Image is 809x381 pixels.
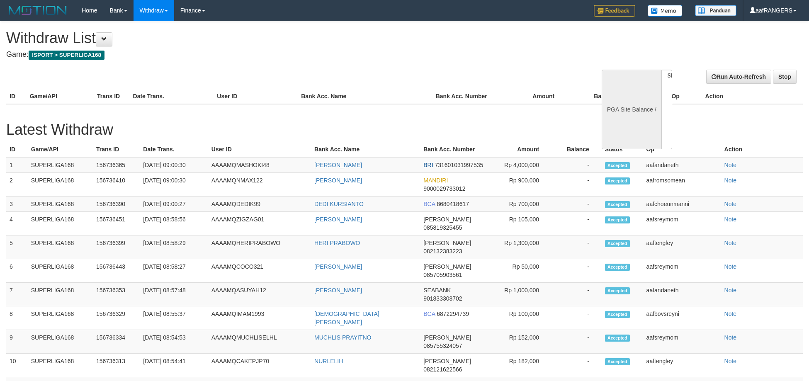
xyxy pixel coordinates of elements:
[28,259,93,283] td: SUPERLIGA168
[6,89,27,104] th: ID
[311,142,420,157] th: Bank Acc. Name
[567,89,629,104] th: Balance
[28,173,93,197] td: SUPERLIGA168
[314,358,343,364] a: NURLELIH
[605,240,630,247] span: Accepted
[140,212,208,235] td: [DATE] 08:58:56
[130,89,214,104] th: Date Trans.
[493,157,551,173] td: Rp 4,000,000
[605,177,630,184] span: Accepted
[140,197,208,212] td: [DATE] 09:00:27
[93,197,140,212] td: 156736390
[724,216,737,223] a: Note
[724,287,737,294] a: Note
[423,311,435,317] span: BCA
[605,216,630,223] span: Accepted
[643,142,721,157] th: Op
[93,330,140,354] td: 156736334
[493,259,551,283] td: Rp 50,000
[208,212,311,235] td: AAAAMQZIGZAG01
[140,173,208,197] td: [DATE] 09:00:30
[551,235,602,259] td: -
[695,5,736,16] img: panduan.png
[702,89,803,104] th: Action
[93,283,140,306] td: 156736353
[724,311,737,317] a: Note
[28,235,93,259] td: SUPERLIGA168
[208,306,311,330] td: AAAAMQIMAM1993
[594,5,635,17] img: Feedback.jpg
[643,173,721,197] td: aafromsomean
[28,283,93,306] td: SUPERLIGA168
[93,212,140,235] td: 156736451
[500,89,567,104] th: Amount
[551,157,602,173] td: -
[493,197,551,212] td: Rp 700,000
[29,51,104,60] span: ISPORT > SUPERLIGA168
[551,259,602,283] td: -
[605,201,630,208] span: Accepted
[423,287,451,294] span: SEABANK
[208,173,311,197] td: AAAAMQNMAX122
[208,142,311,157] th: User ID
[423,342,462,349] span: 085755324057
[648,5,683,17] img: Button%20Memo.svg
[27,89,94,104] th: Game/API
[28,157,93,173] td: SUPERLIGA168
[643,283,721,306] td: aafandaneth
[314,162,362,168] a: [PERSON_NAME]
[724,201,737,207] a: Note
[724,334,737,341] a: Note
[423,177,448,184] span: MANDIRI
[423,216,471,223] span: [PERSON_NAME]
[93,142,140,157] th: Trans ID
[140,235,208,259] td: [DATE] 08:58:29
[208,259,311,283] td: AAAAMQCOCO321
[493,235,551,259] td: Rp 1,300,000
[435,162,483,168] span: 731601031997535
[423,240,471,246] span: [PERSON_NAME]
[6,121,803,138] h1: Latest Withdraw
[493,212,551,235] td: Rp 105,000
[437,201,469,207] span: 8680418617
[493,142,551,157] th: Amount
[643,330,721,354] td: aafsreymom
[6,51,531,59] h4: Game:
[605,287,630,294] span: Accepted
[208,283,311,306] td: AAAAMQASUYAH12
[643,157,721,173] td: aafandaneth
[6,330,28,354] td: 9
[420,142,493,157] th: Bank Acc. Number
[314,177,362,184] a: [PERSON_NAME]
[437,311,469,317] span: 6872294739
[551,283,602,306] td: -
[724,162,737,168] a: Note
[423,272,462,278] span: 085705903561
[605,264,630,271] span: Accepted
[28,354,93,377] td: SUPERLIGA168
[724,240,737,246] a: Note
[423,334,471,341] span: [PERSON_NAME]
[208,235,311,259] td: AAAAMQHERIPRABOWO
[423,162,433,168] span: BRI
[28,306,93,330] td: SUPERLIGA168
[140,330,208,354] td: [DATE] 08:54:53
[6,157,28,173] td: 1
[724,263,737,270] a: Note
[605,162,630,169] span: Accepted
[432,89,500,104] th: Bank Acc. Number
[314,240,360,246] a: HERI PRABOWO
[208,197,311,212] td: AAAAMQDEDIK99
[6,142,28,157] th: ID
[93,354,140,377] td: 156736313
[721,142,803,157] th: Action
[6,30,531,46] h1: Withdraw List
[423,366,462,373] span: 082121622566
[140,157,208,173] td: [DATE] 09:00:30
[298,89,432,104] th: Bank Acc. Name
[493,173,551,197] td: Rp 900,000
[551,197,602,212] td: -
[314,287,362,294] a: [PERSON_NAME]
[643,212,721,235] td: aafsreymom
[551,306,602,330] td: -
